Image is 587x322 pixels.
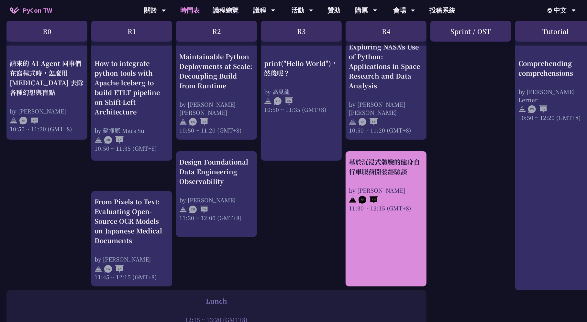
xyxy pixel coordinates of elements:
[359,196,378,204] img: ZHZH.38617ef.svg
[94,265,102,273] img: svg+xml;base64,PHN2ZyB4bWxucz0iaHR0cDovL3d3dy53My5vcmcvMjAwMC9zdmciIHdpZHRoPSIyNCIgaGVpZ2h0PSIyNC...
[349,186,423,194] div: by [PERSON_NAME]
[349,42,423,134] a: Exploring NASA's Use of Python: Applications in Space Research and Data Analysis by [PERSON_NAME]...
[264,58,338,78] div: print("Hello World")，然後呢？
[346,21,426,42] div: R4
[349,204,423,212] div: 11:30 ~ 12:15 (GMT+8)
[430,21,511,42] div: Sprint / OST
[104,136,124,144] img: ZHEN.371966e.svg
[274,97,293,105] img: ZHEN.371966e.svg
[179,157,254,186] div: Design Foundational Data Engineering Observability
[179,118,187,126] img: svg+xml;base64,PHN2ZyB4bWxucz0iaHR0cDovL3d3dy53My5vcmcvMjAwMC9zdmciIHdpZHRoPSIyNCIgaGVpZ2h0PSIyNC...
[179,157,254,231] a: Design Foundational Data Engineering Observability by [PERSON_NAME] 11:30 ~ 12:00 (GMT+8)
[94,42,169,155] a: How to integrate python tools with Apache Iceberg to build ETLT pipeline on Shift-Left Architectu...
[94,197,169,245] div: From Pixels to Text: Evaluating Open-Source OCR Models on Japanese Medical Documents
[94,255,169,263] div: by [PERSON_NAME]
[349,196,357,204] img: svg+xml;base64,PHN2ZyB4bWxucz0iaHR0cDovL3d3dy53My5vcmcvMjAwMC9zdmciIHdpZHRoPSIyNCIgaGVpZ2h0PSIyNC...
[349,157,423,177] div: 基於沉浸式體驗的健身自行車服務開發經驗談
[179,52,254,91] div: Maintainable Python Deployments at Scale: Decoupling Build from Runtime
[91,21,172,42] div: R1
[349,157,423,281] a: 基於沉浸式體驗的健身自行車服務開發經驗談 by [PERSON_NAME] 11:30 ~ 12:15 (GMT+8)
[359,118,378,126] img: ENEN.5a408d1.svg
[176,21,257,42] div: R2
[179,126,254,134] div: 10:50 ~ 11:20 (GMT+8)
[349,100,423,116] div: by [PERSON_NAME] [PERSON_NAME]
[94,58,169,116] div: How to integrate python tools with Apache Iceberg to build ETLT pipeline on Shift-Left Architecture
[179,42,254,134] a: Maintainable Python Deployments at Scale: Decoupling Build from Runtime by [PERSON_NAME] [PERSON_...
[104,265,124,273] img: ENEN.5a408d1.svg
[261,21,342,42] div: R3
[10,124,84,133] div: 10:50 ~ 11:20 (GMT+8)
[189,206,208,213] img: ZHEN.371966e.svg
[179,196,254,204] div: by [PERSON_NAME]
[518,105,526,113] img: svg+xml;base64,PHN2ZyB4bWxucz0iaHR0cDovL3d3dy53My5vcmcvMjAwMC9zdmciIHdpZHRoPSIyNCIgaGVpZ2h0PSIyNC...
[264,87,338,95] div: by 高見龍
[10,296,423,306] div: Lunch
[23,5,52,15] span: PyCon TW
[264,105,338,113] div: 10:50 ~ 11:35 (GMT+8)
[94,197,169,281] a: From Pixels to Text: Evaluating Open-Source OCR Models on Japanese Medical Documents by [PERSON_N...
[264,42,338,155] a: print("Hello World")，然後呢？ by 高見龍 10:50 ~ 11:35 (GMT+8)
[94,144,169,152] div: 10:50 ~ 11:35 (GMT+8)
[10,42,84,134] a: 請來的 AI Agent 同事們在寫程式時，怎麼用 [MEDICAL_DATA] 去除各種幻想與盲點 by [PERSON_NAME] 10:50 ~ 11:20 (GMT+8)
[10,7,19,14] img: Home icon of PyCon TW 2025
[6,21,87,42] div: R0
[349,126,423,134] div: 10:50 ~ 11:20 (GMT+8)
[94,136,102,144] img: svg+xml;base64,PHN2ZyB4bWxucz0iaHR0cDovL3d3dy53My5vcmcvMjAwMC9zdmciIHdpZHRoPSIyNCIgaGVpZ2h0PSIyNC...
[528,105,548,113] img: ENEN.5a408d1.svg
[264,97,272,105] img: svg+xml;base64,PHN2ZyB4bWxucz0iaHR0cDovL3d3dy53My5vcmcvMjAwMC9zdmciIHdpZHRoPSIyNCIgaGVpZ2h0PSIyNC...
[94,273,169,281] div: 11:45 ~ 12:15 (GMT+8)
[19,117,39,124] img: ZHZH.38617ef.svg
[349,42,423,91] div: Exploring NASA's Use of Python: Applications in Space Research and Data Analysis
[3,2,59,18] a: PyCon TW
[10,58,84,97] div: 請來的 AI Agent 同事們在寫程式時，怎麼用 [MEDICAL_DATA] 去除各種幻想與盲點
[10,107,84,115] div: by [PERSON_NAME]
[179,100,254,116] div: by [PERSON_NAME] [PERSON_NAME]
[349,118,357,126] img: svg+xml;base64,PHN2ZyB4bWxucz0iaHR0cDovL3d3dy53My5vcmcvMjAwMC9zdmciIHdpZHRoPSIyNCIgaGVpZ2h0PSIyNC...
[94,126,169,134] div: by 蘇揮原 Mars Su
[179,206,187,213] img: svg+xml;base64,PHN2ZyB4bWxucz0iaHR0cDovL3d3dy53My5vcmcvMjAwMC9zdmciIHdpZHRoPSIyNCIgaGVpZ2h0PSIyNC...
[548,8,554,13] img: Locale Icon
[10,117,17,124] img: svg+xml;base64,PHN2ZyB4bWxucz0iaHR0cDovL3d3dy53My5vcmcvMjAwMC9zdmciIHdpZHRoPSIyNCIgaGVpZ2h0PSIyNC...
[189,118,208,126] img: ENEN.5a408d1.svg
[179,214,254,222] div: 11:30 ~ 12:00 (GMT+8)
